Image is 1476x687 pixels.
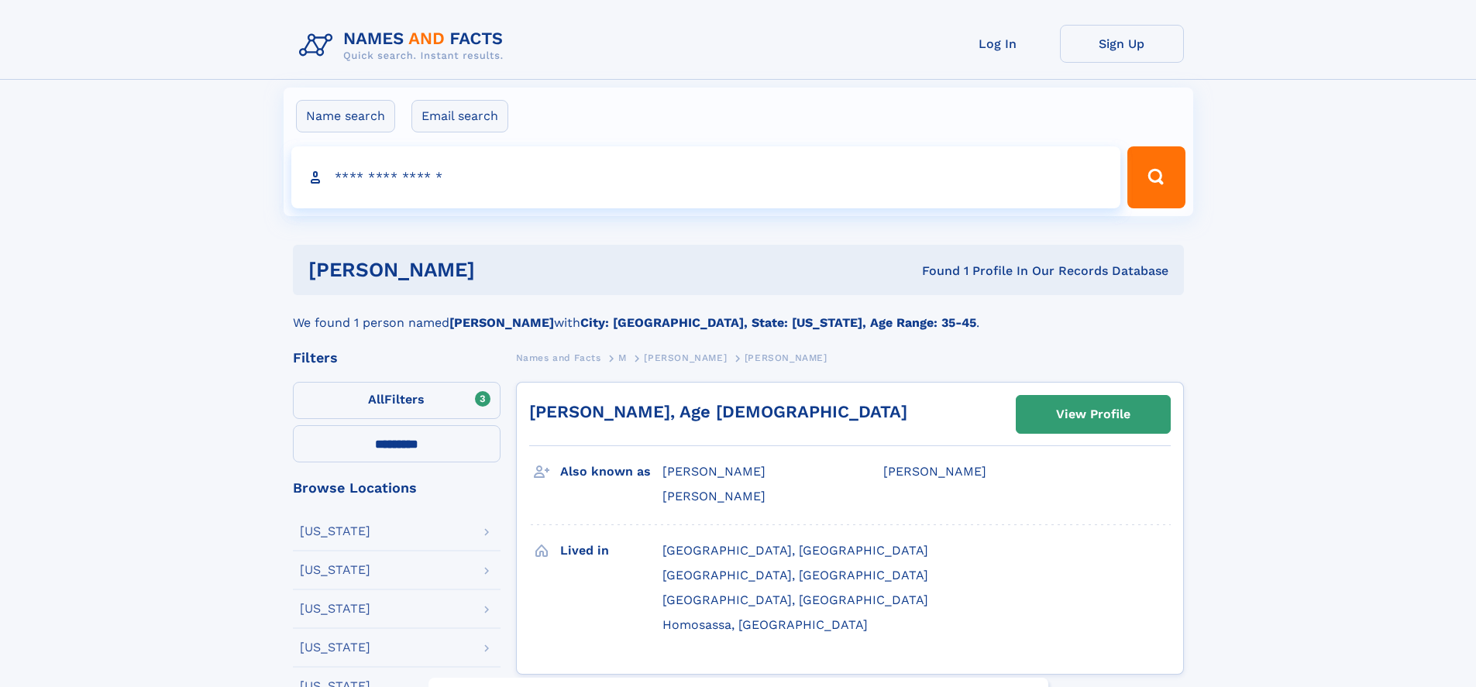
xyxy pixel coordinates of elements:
[662,489,766,503] span: [PERSON_NAME]
[300,641,370,654] div: [US_STATE]
[745,352,827,363] span: [PERSON_NAME]
[293,351,501,365] div: Filters
[936,25,1060,63] a: Log In
[560,459,662,485] h3: Also known as
[1127,146,1185,208] button: Search Button
[1056,397,1130,432] div: View Profile
[300,564,370,576] div: [US_STATE]
[662,464,766,479] span: [PERSON_NAME]
[300,525,370,538] div: [US_STATE]
[368,392,384,407] span: All
[293,25,516,67] img: Logo Names and Facts
[293,295,1184,332] div: We found 1 person named with .
[411,100,508,132] label: Email search
[296,100,395,132] label: Name search
[698,263,1168,280] div: Found 1 Profile In Our Records Database
[1017,396,1170,433] a: View Profile
[516,348,601,367] a: Names and Facts
[308,260,699,280] h1: [PERSON_NAME]
[644,352,727,363] span: [PERSON_NAME]
[580,315,976,330] b: City: [GEOGRAPHIC_DATA], State: [US_STATE], Age Range: 35-45
[449,315,554,330] b: [PERSON_NAME]
[618,352,627,363] span: M
[300,603,370,615] div: [US_STATE]
[293,481,501,495] div: Browse Locations
[644,348,727,367] a: [PERSON_NAME]
[560,538,662,564] h3: Lived in
[618,348,627,367] a: M
[291,146,1121,208] input: search input
[662,568,928,582] span: [GEOGRAPHIC_DATA], [GEOGRAPHIC_DATA]
[883,464,986,479] span: [PERSON_NAME]
[293,382,501,419] label: Filters
[529,402,907,421] a: [PERSON_NAME], Age [DEMOGRAPHIC_DATA]
[1060,25,1184,63] a: Sign Up
[662,543,928,558] span: [GEOGRAPHIC_DATA], [GEOGRAPHIC_DATA]
[662,617,868,632] span: Homosassa, [GEOGRAPHIC_DATA]
[662,593,928,607] span: [GEOGRAPHIC_DATA], [GEOGRAPHIC_DATA]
